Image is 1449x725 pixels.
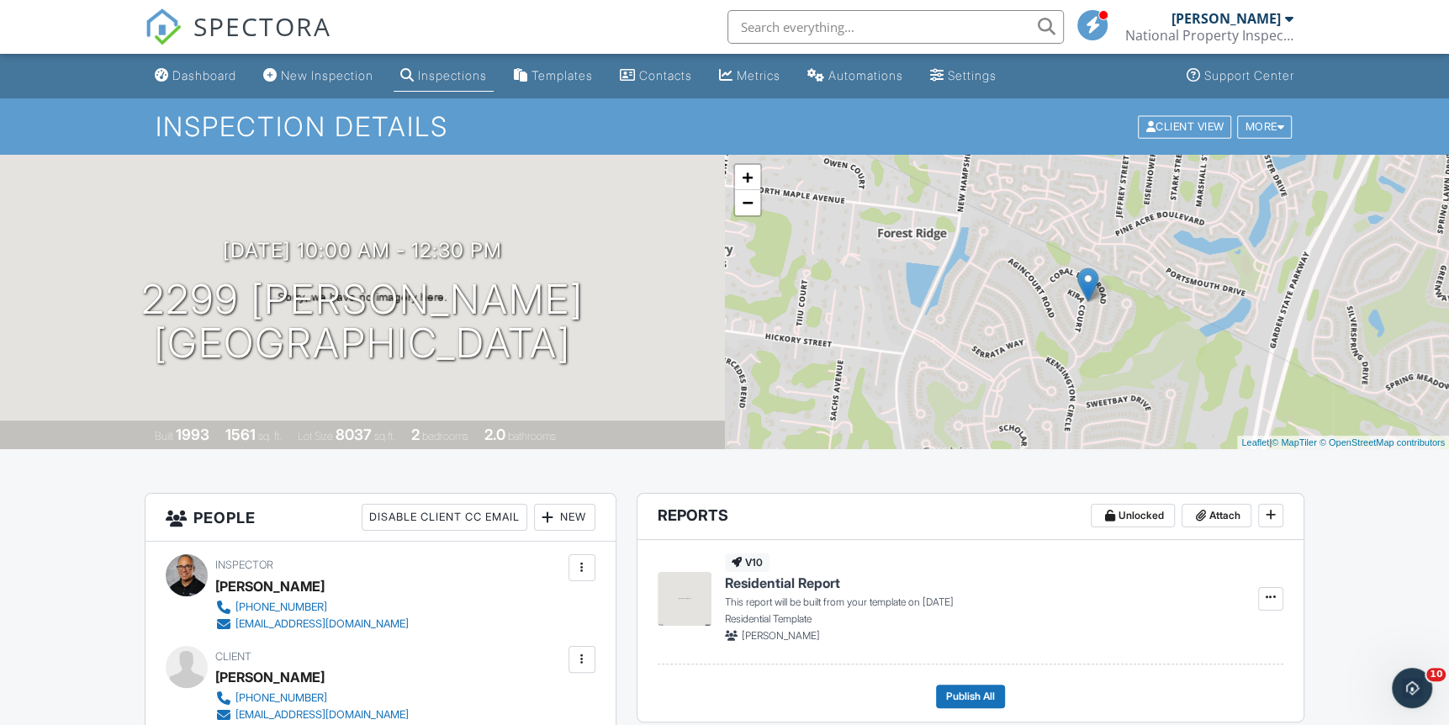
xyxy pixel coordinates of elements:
h3: People [145,494,615,542]
a: Zoom in [735,165,760,190]
div: [PERSON_NAME] [215,574,325,599]
span: 10 [1426,668,1446,681]
div: New Inspection [281,68,373,82]
a: Inspections [394,61,494,92]
div: National Property Inspections Jersey Shore [1125,27,1293,44]
div: 2.0 [484,426,505,443]
div: Automations [828,68,903,82]
div: More [1237,115,1292,138]
a: [EMAIL_ADDRESS][DOMAIN_NAME] [215,706,409,723]
div: Inspections [418,68,487,82]
a: [PHONE_NUMBER] [215,690,409,706]
div: Support Center [1204,68,1294,82]
a: © OpenStreetMap contributors [1319,437,1445,447]
h3: [DATE] 10:00 am - 12:30 pm [223,239,502,262]
span: sq. ft. [258,430,282,442]
a: Client View [1136,119,1235,132]
div: New [534,504,595,531]
span: Inspector [215,558,273,571]
a: Metrics [712,61,787,92]
div: 2 [411,426,420,443]
a: Contacts [613,61,699,92]
span: Built [155,430,173,442]
a: Dashboard [148,61,243,92]
iframe: Intercom live chat [1392,668,1432,708]
a: Leaflet [1241,437,1269,447]
div: [EMAIL_ADDRESS][DOMAIN_NAME] [235,617,409,631]
div: Dashboard [172,68,236,82]
div: [PHONE_NUMBER] [235,601,327,614]
a: Support Center [1180,61,1301,92]
a: [EMAIL_ADDRESS][DOMAIN_NAME] [215,616,409,632]
h1: Inspection Details [156,112,1293,141]
div: | [1237,436,1449,450]
div: Contacts [639,68,692,82]
span: sq.ft. [374,430,395,442]
div: 1561 [225,426,256,443]
div: Metrics [737,68,780,82]
div: 1993 [176,426,209,443]
a: Automations (Basic) [801,61,910,92]
div: [PERSON_NAME] [215,664,325,690]
a: Settings [923,61,1003,92]
span: bedrooms [422,430,468,442]
h1: 2299 [PERSON_NAME] [GEOGRAPHIC_DATA] [141,278,584,367]
img: The Best Home Inspection Software - Spectora [145,8,182,45]
div: 8037 [336,426,372,443]
div: Client View [1138,115,1231,138]
a: Templates [507,61,600,92]
div: Templates [531,68,593,82]
div: Settings [948,68,997,82]
span: bathrooms [508,430,556,442]
div: Disable Client CC Email [362,504,527,531]
a: Zoom out [735,190,760,215]
div: [PHONE_NUMBER] [235,691,327,705]
a: © MapTiler [1272,437,1317,447]
span: SPECTORA [193,8,331,44]
a: New Inspection [256,61,380,92]
span: Client [215,650,251,663]
a: [PHONE_NUMBER] [215,599,409,616]
div: [PERSON_NAME] [1171,10,1281,27]
div: [EMAIL_ADDRESS][DOMAIN_NAME] [235,708,409,722]
a: SPECTORA [145,23,331,58]
input: Search everything... [727,10,1064,44]
span: Lot Size [298,430,333,442]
